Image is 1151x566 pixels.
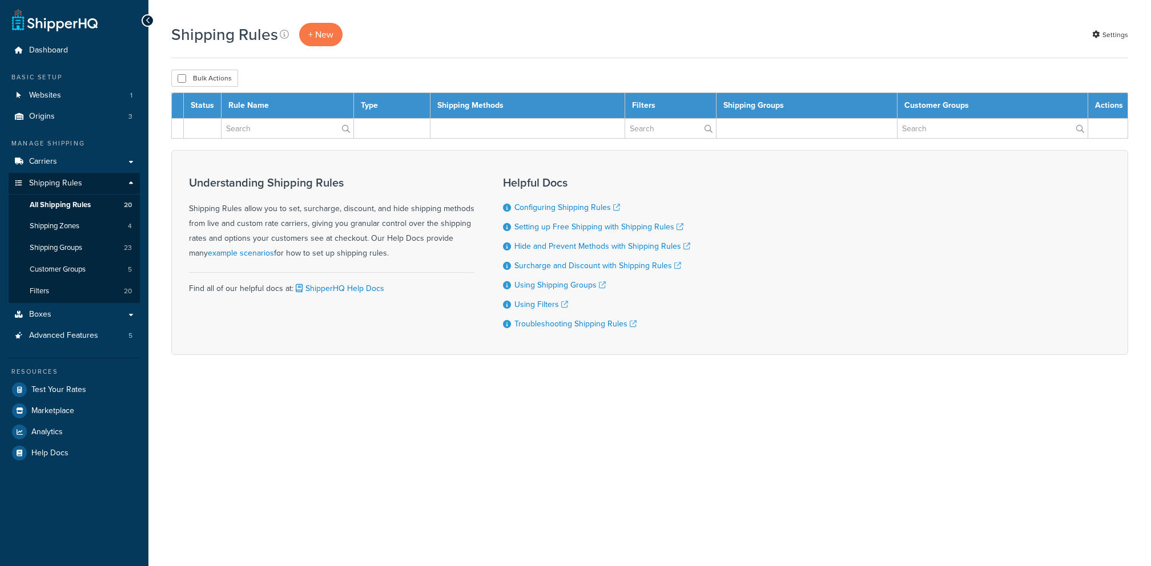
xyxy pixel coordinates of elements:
a: Boxes [9,304,140,325]
span: Advanced Features [29,331,98,341]
a: ShipperHQ Home [12,9,98,31]
div: Shipping Rules allow you to set, surcharge, discount, and hide shipping methods from live and cus... [189,176,474,261]
a: Troubleshooting Shipping Rules [514,318,637,330]
span: Websites [29,91,61,100]
a: Help Docs [9,443,140,463]
span: Analytics [31,427,63,437]
span: 23 [124,243,132,253]
span: 3 [128,112,132,122]
span: Origins [29,112,55,122]
a: Setting up Free Shipping with Shipping Rules [514,221,683,233]
input: Search [222,119,353,138]
a: Hide and Prevent Methods with Shipping Rules [514,240,690,252]
li: Shipping Rules [9,173,140,303]
h3: Helpful Docs [503,176,690,189]
a: Filters 20 [9,281,140,302]
span: All Shipping Rules [30,200,91,210]
th: Status [184,93,222,119]
a: Dashboard [9,40,140,61]
span: 4 [128,221,132,231]
a: + New [299,23,343,46]
span: Carriers [29,157,57,167]
a: Analytics [9,422,140,442]
span: Test Your Rates [31,385,86,395]
span: Dashboard [29,46,68,55]
li: All Shipping Rules [9,195,140,216]
span: 5 [128,265,132,274]
a: Advanced Features 5 [9,325,140,346]
a: Shipping Rules [9,173,140,194]
li: Shipping Zones [9,216,140,237]
span: Customer Groups [30,265,86,274]
span: Filters [30,286,49,296]
input: Search [898,119,1088,138]
a: Shipping Zones 4 [9,216,140,237]
th: Shipping Methods [430,93,625,119]
button: Bulk Actions [171,70,238,87]
th: Shipping Groups [716,93,897,119]
h1: Shipping Rules [171,23,278,46]
a: All Shipping Rules 20 [9,195,140,216]
th: Rule Name [222,93,354,119]
span: 20 [124,200,132,210]
div: Resources [9,367,140,377]
a: Websites 1 [9,85,140,106]
span: 20 [124,286,132,296]
span: Shipping Groups [30,243,82,253]
span: Marketplace [31,406,74,416]
span: 1 [130,91,132,100]
div: Manage Shipping [9,139,140,148]
a: Customer Groups 5 [9,259,140,280]
a: Using Filters [514,298,568,310]
a: Settings [1092,27,1128,43]
input: Search [625,119,716,138]
li: Advanced Features [9,325,140,346]
div: Find all of our helpful docs at: [189,272,474,296]
a: Shipping Groups 23 [9,237,140,258]
li: Filters [9,281,140,302]
a: Marketplace [9,401,140,421]
li: Shipping Groups [9,237,140,258]
th: Filters [625,93,716,119]
a: Using Shipping Groups [514,279,606,291]
a: Test Your Rates [9,379,140,400]
a: Carriers [9,151,140,172]
li: Websites [9,85,140,106]
span: Shipping Rules [29,179,82,188]
span: 5 [128,331,132,341]
span: + New [308,28,333,41]
span: Boxes [29,310,51,320]
a: ShipperHQ Help Docs [293,282,384,294]
a: Configuring Shipping Rules [514,201,620,213]
th: Actions [1088,93,1128,119]
li: Origins [9,106,140,127]
div: Basic Setup [9,72,140,82]
a: Origins 3 [9,106,140,127]
th: Type [354,93,430,119]
th: Customer Groups [897,93,1088,119]
a: Surcharge and Discount with Shipping Rules [514,260,681,272]
h3: Understanding Shipping Rules [189,176,474,189]
span: Shipping Zones [30,221,79,231]
span: Help Docs [31,448,69,458]
li: Customer Groups [9,259,140,280]
a: example scenarios [208,247,274,259]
